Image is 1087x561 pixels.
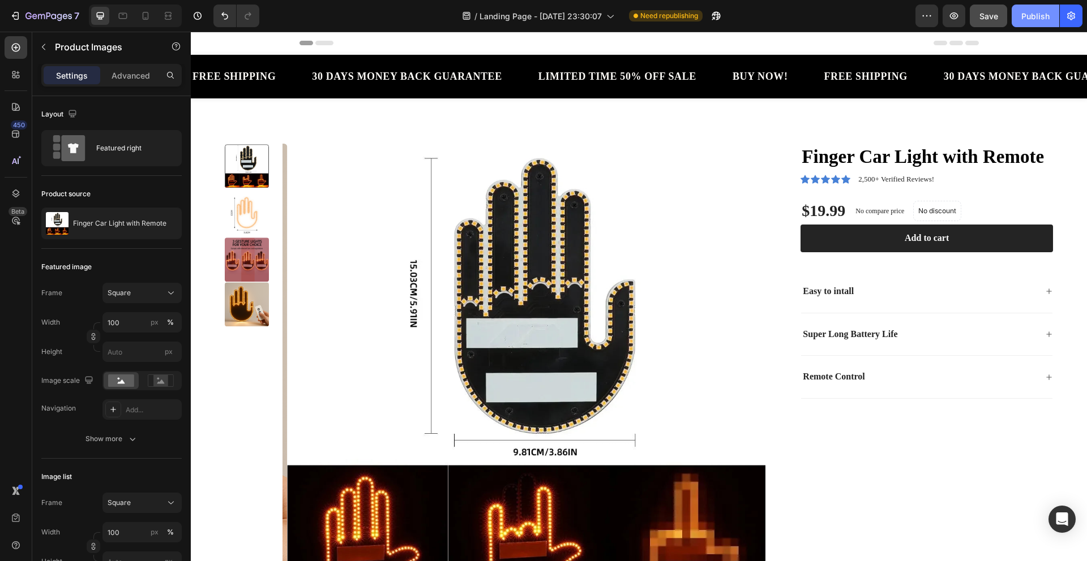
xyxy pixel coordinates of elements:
[102,283,182,303] button: Square
[165,347,173,356] span: px
[34,206,78,250] img: Car Finger Light with Remote Control Led Lighting Gesture Light Road Rage Sign Middle Finger Gest...
[632,37,718,53] div: FREE SHIPPING
[191,32,1087,561] iframe: To enrich screen reader interactions, please activate Accessibility in Grammarly extension settings
[610,168,656,191] div: $19.99
[346,37,507,53] div: LIMITED TIME 50% OFF SALE
[752,37,944,53] div: 30 DAYS MONEY BACK GUARANTEE
[85,433,138,445] div: Show more
[610,193,862,221] button: Add to cart
[164,525,177,539] button: px
[148,525,161,539] button: %
[480,10,602,22] span: Landing Page - [DATE] 23:30:07
[102,342,182,362] input: px
[612,297,707,309] p: Super Long Battery Life
[41,472,72,482] div: Image list
[474,10,477,22] span: /
[41,347,62,357] label: Height
[979,11,998,21] span: Save
[610,112,862,139] h1: Finger Car Light with Remote
[167,317,174,327] div: %
[612,254,663,266] p: Easy to intall
[612,339,674,351] p: Remote Control
[102,312,182,333] input: px%
[167,527,174,537] div: %
[41,317,60,327] label: Width
[46,212,69,235] img: product feature img
[164,316,177,329] button: px
[55,40,151,54] p: Product Images
[665,176,713,183] p: No compare price
[41,107,79,122] div: Layout
[714,201,758,213] div: Add to cart
[148,316,161,329] button: %
[213,5,259,27] div: Undo/Redo
[108,498,131,508] span: Square
[41,527,60,537] label: Width
[1021,10,1050,22] div: Publish
[667,142,743,153] p: 2,500+ Verified Reviews!
[5,5,84,27] button: 7
[112,70,150,81] p: Advanced
[41,189,91,199] div: Product source
[74,9,79,23] p: 7
[73,219,166,227] p: Finger Car Light with Remote
[41,429,182,449] button: Show more
[41,403,76,413] div: Navigation
[34,159,78,204] img: Car Finger Light with Remote Control Led Lighting Gesture Light Road Rage Sign Middle Finger Gest...
[970,5,1007,27] button: Save
[727,174,765,184] p: No discount
[151,527,159,537] div: px
[96,135,165,161] div: Featured right
[102,522,182,542] input: px%
[102,493,182,513] button: Square
[542,38,597,52] p: BUY NOW!
[1049,506,1076,533] div: Open Intercom Messenger
[41,288,62,298] label: Frame
[41,262,92,272] div: Featured image
[640,11,698,21] span: Need republishing
[56,70,88,81] p: Settings
[8,207,27,216] div: Beta
[41,498,62,508] label: Frame
[151,317,159,327] div: px
[1012,5,1059,27] button: Publish
[11,120,27,130] div: 450
[41,373,96,389] div: Image scale
[108,288,131,298] span: Square
[126,405,179,415] div: Add...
